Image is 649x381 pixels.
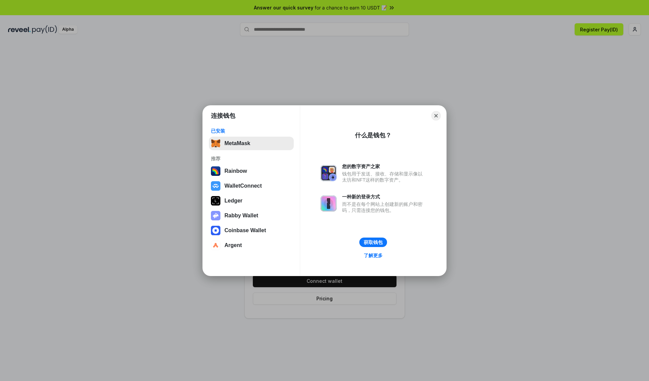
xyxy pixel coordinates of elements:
[209,224,294,237] button: Coinbase Wallet
[211,181,220,191] img: svg+xml,%3Csvg%20width%3D%2228%22%20height%3D%2228%22%20viewBox%3D%220%200%2028%2028%22%20fill%3D...
[211,211,220,220] img: svg+xml,%3Csvg%20xmlns%3D%22http%3A%2F%2Fwww.w3.org%2F2000%2Fsvg%22%20fill%3D%22none%22%20viewBox...
[224,183,262,189] div: WalletConnect
[209,164,294,178] button: Rainbow
[211,112,235,120] h1: 连接钱包
[360,251,387,260] a: 了解更多
[224,198,242,204] div: Ledger
[209,137,294,150] button: MetaMask
[342,194,426,200] div: 一种新的登录方式
[211,139,220,148] img: svg+xml,%3Csvg%20fill%3D%22none%22%20height%3D%2233%22%20viewBox%3D%220%200%2035%2033%22%20width%...
[342,171,426,183] div: 钱包用于发送、接收、存储和显示像以太坊和NFT这样的数字资产。
[209,194,294,208] button: Ledger
[431,111,441,120] button: Close
[211,196,220,206] img: svg+xml,%3Csvg%20xmlns%3D%22http%3A%2F%2Fwww.w3.org%2F2000%2Fsvg%22%20width%3D%2228%22%20height%3...
[355,131,391,139] div: 什么是钱包？
[209,179,294,193] button: WalletConnect
[364,252,383,258] div: 了解更多
[224,140,250,146] div: MetaMask
[209,239,294,252] button: Argent
[209,209,294,222] button: Rabby Wallet
[211,226,220,235] img: svg+xml,%3Csvg%20width%3D%2228%22%20height%3D%2228%22%20viewBox%3D%220%200%2028%2028%22%20fill%3D...
[364,239,383,245] div: 获取钱包
[224,242,242,248] div: Argent
[320,195,337,212] img: svg+xml,%3Csvg%20xmlns%3D%22http%3A%2F%2Fwww.w3.org%2F2000%2Fsvg%22%20fill%3D%22none%22%20viewBox...
[320,165,337,181] img: svg+xml,%3Csvg%20xmlns%3D%22http%3A%2F%2Fwww.w3.org%2F2000%2Fsvg%22%20fill%3D%22none%22%20viewBox...
[224,168,247,174] div: Rainbow
[359,238,387,247] button: 获取钱包
[211,166,220,176] img: svg+xml,%3Csvg%20width%3D%22120%22%20height%3D%22120%22%20viewBox%3D%220%200%20120%20120%22%20fil...
[342,163,426,169] div: 您的数字资产之家
[211,241,220,250] img: svg+xml,%3Csvg%20width%3D%2228%22%20height%3D%2228%22%20viewBox%3D%220%200%2028%2028%22%20fill%3D...
[211,156,292,162] div: 推荐
[211,128,292,134] div: 已安装
[224,213,258,219] div: Rabby Wallet
[224,227,266,234] div: Coinbase Wallet
[342,201,426,213] div: 而不是在每个网站上创建新的账户和密码，只需连接您的钱包。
